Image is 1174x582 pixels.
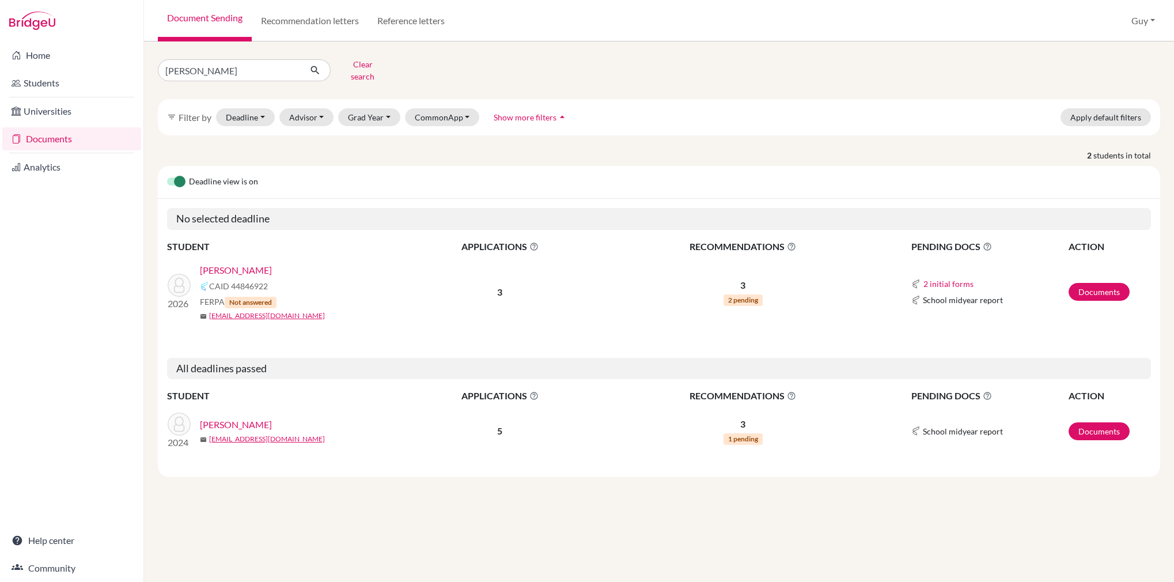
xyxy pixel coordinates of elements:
[1069,283,1130,301] a: Documents
[200,313,207,320] span: mail
[497,425,502,436] b: 5
[724,294,763,306] span: 2 pending
[398,389,601,403] span: APPLICATIONS
[484,108,578,126] button: Show more filtersarrow_drop_up
[167,112,176,122] i: filter_list
[2,127,141,150] a: Documents
[200,282,209,291] img: Common App logo
[923,425,1003,437] span: School midyear report
[398,240,601,254] span: APPLICATIONS
[2,557,141,580] a: Community
[225,297,277,308] span: Not answered
[158,59,301,81] input: Find student by name...
[1061,108,1151,126] button: Apply default filters
[167,208,1151,230] h5: No selected deadline
[2,100,141,123] a: Universities
[923,294,1003,306] span: School midyear report
[2,44,141,67] a: Home
[1068,388,1151,403] th: ACTION
[189,175,258,189] span: Deadline view is on
[167,239,397,254] th: STUDENT
[331,55,395,85] button: Clear search
[168,297,191,311] p: 2026
[200,296,277,308] span: FERPA
[603,417,883,431] p: 3
[1093,149,1160,161] span: students in total
[494,112,556,122] span: Show more filters
[1087,149,1093,161] strong: 2
[200,436,207,443] span: mail
[2,156,141,179] a: Analytics
[216,108,275,126] button: Deadline
[724,433,763,445] span: 1 pending
[497,286,502,297] b: 3
[168,413,191,436] img: Walton, Leo
[603,278,883,292] p: 3
[209,311,325,321] a: [EMAIL_ADDRESS][DOMAIN_NAME]
[911,296,921,305] img: Common App logo
[200,263,272,277] a: [PERSON_NAME]
[1126,10,1160,32] button: Guy
[2,529,141,552] a: Help center
[911,279,921,289] img: Common App logo
[603,389,883,403] span: RECOMMENDATIONS
[9,12,55,30] img: Bridge-U
[167,388,397,403] th: STUDENT
[1069,422,1130,440] a: Documents
[168,436,191,449] p: 2024
[911,240,1067,254] span: PENDING DOCS
[168,274,191,297] img: Walton, Maximilian
[405,108,480,126] button: CommonApp
[603,240,883,254] span: RECOMMENDATIONS
[338,108,400,126] button: Grad Year
[2,71,141,95] a: Students
[911,426,921,436] img: Common App logo
[556,111,568,123] i: arrow_drop_up
[279,108,334,126] button: Advisor
[923,277,974,290] button: 2 initial forms
[179,112,211,123] span: Filter by
[911,389,1067,403] span: PENDING DOCS
[200,418,272,432] a: [PERSON_NAME]
[167,358,1151,380] h5: All deadlines passed
[209,280,268,292] span: CAID 44846922
[209,434,325,444] a: [EMAIL_ADDRESS][DOMAIN_NAME]
[1068,239,1151,254] th: ACTION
